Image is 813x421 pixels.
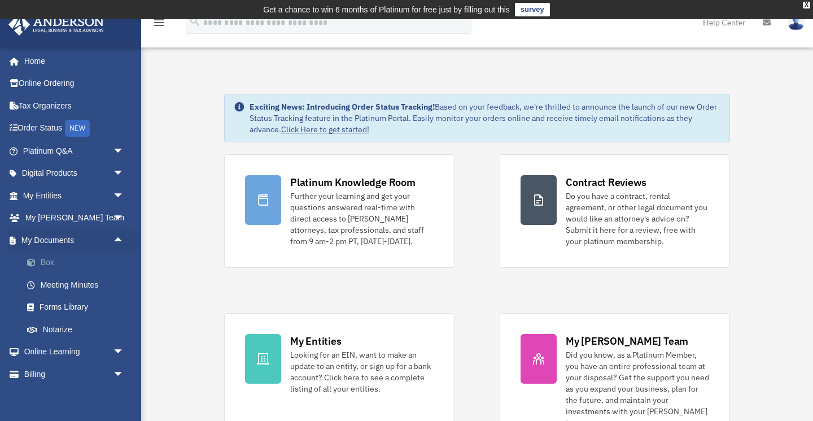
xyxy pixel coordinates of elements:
[515,3,550,16] a: survey
[189,15,201,28] i: search
[5,14,107,36] img: Anderson Advisors Platinum Portal
[290,175,416,189] div: Platinum Knowledge Room
[566,175,646,189] div: Contract Reviews
[8,140,141,162] a: Platinum Q&Aarrow_drop_down
[8,229,141,251] a: My Documentsarrow_drop_up
[290,190,434,247] div: Further your learning and get your questions answered real-time with direct access to [PERSON_NAM...
[16,274,141,296] a: Meeting Minutes
[566,334,688,348] div: My [PERSON_NAME] Team
[16,251,141,274] a: Box
[113,140,135,163] span: arrow_drop_down
[788,14,805,31] img: User Pic
[113,229,135,252] span: arrow_drop_up
[263,3,510,16] div: Get a chance to win 6 months of Platinum for free just by filling out this
[8,117,141,140] a: Order StatusNEW
[281,124,369,134] a: Click Here to get started!
[566,190,709,247] div: Do you have a contract, rental agreement, or other legal document you would like an attorney's ad...
[8,184,141,207] a: My Entitiesarrow_drop_down
[803,2,810,8] div: close
[8,72,141,95] a: Online Ordering
[113,341,135,364] span: arrow_drop_down
[290,349,434,394] div: Looking for an EIN, want to make an update to an entity, or sign up for a bank account? Click her...
[152,20,166,29] a: menu
[8,162,141,185] a: Digital Productsarrow_drop_down
[8,363,141,385] a: Billingarrow_drop_down
[8,207,141,229] a: My [PERSON_NAME] Teamarrow_drop_down
[250,101,720,135] div: Based on your feedback, we're thrilled to announce the launch of our new Order Status Tracking fe...
[500,154,730,268] a: Contract Reviews Do you have a contract, rental agreement, or other legal document you would like...
[65,120,90,137] div: NEW
[113,184,135,207] span: arrow_drop_down
[290,334,341,348] div: My Entities
[8,94,141,117] a: Tax Organizers
[8,50,135,72] a: Home
[152,16,166,29] i: menu
[16,296,141,319] a: Forms Library
[250,102,435,112] strong: Exciting News: Introducing Order Status Tracking!
[8,341,141,363] a: Online Learningarrow_drop_down
[224,154,454,268] a: Platinum Knowledge Room Further your learning and get your questions answered real-time with dire...
[113,363,135,386] span: arrow_drop_down
[16,318,141,341] a: Notarize
[113,207,135,230] span: arrow_drop_down
[113,162,135,185] span: arrow_drop_down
